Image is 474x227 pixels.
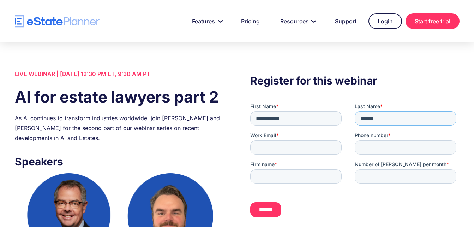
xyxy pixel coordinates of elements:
a: Features [184,14,229,28]
h3: Speakers [15,153,224,170]
a: Support [326,14,365,28]
h1: AI for estate lawyers part 2 [15,86,224,108]
a: Login [368,13,402,29]
iframe: Form 0 [250,103,459,223]
div: As AI continues to transform industries worldwide, join [PERSON_NAME] and [PERSON_NAME] for the s... [15,113,224,143]
h3: Register for this webinar [250,72,459,89]
div: LIVE WEBINAR | [DATE] 12:30 PM ET, 9:30 AM PT [15,69,224,79]
a: Start free trial [406,13,460,29]
a: home [15,15,100,28]
a: Pricing [233,14,268,28]
a: Resources [272,14,323,28]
